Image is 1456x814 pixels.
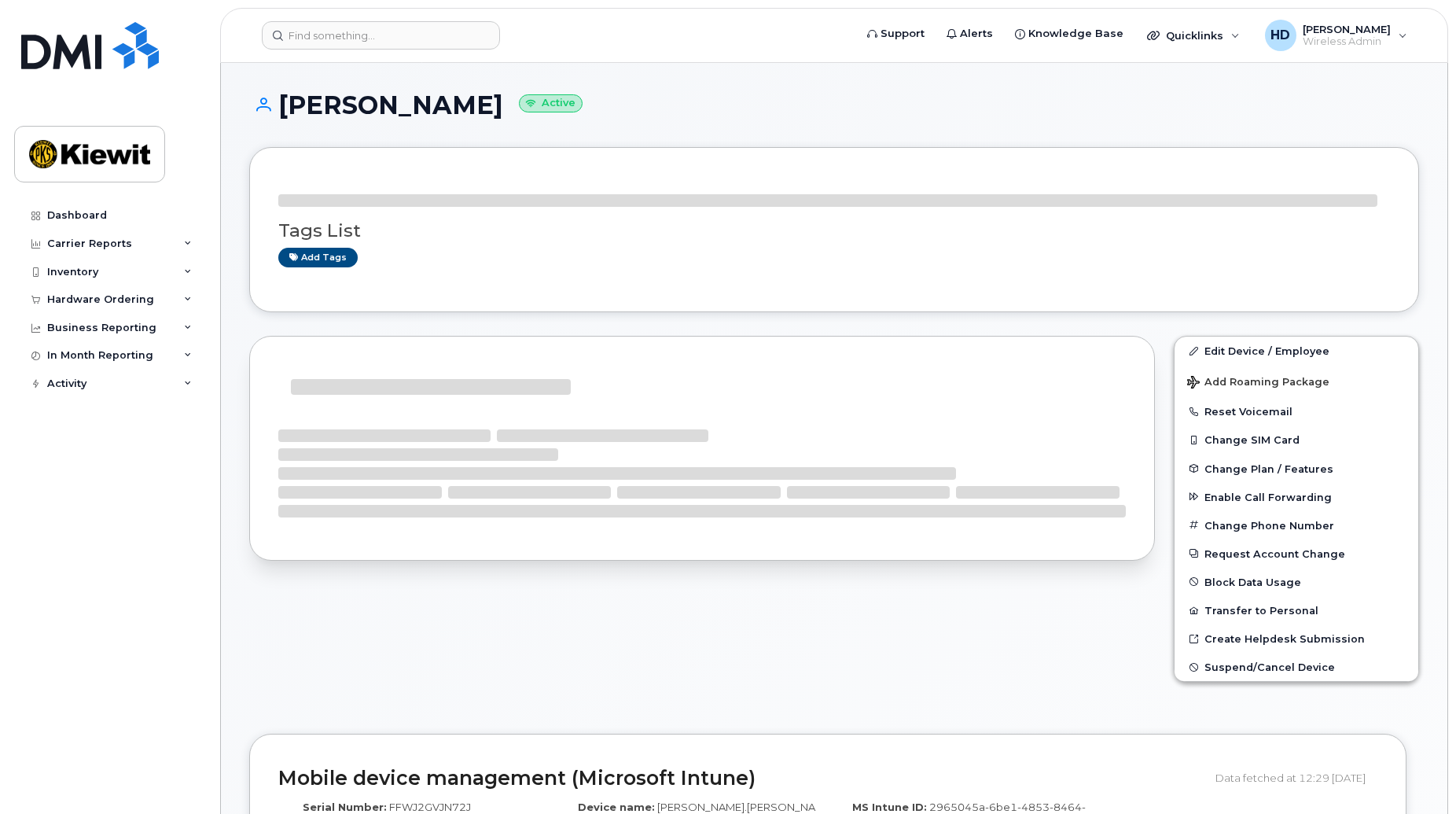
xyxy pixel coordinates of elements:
span: Suspend/Cancel Device [1204,661,1335,673]
button: Enable Call Forwarding [1175,483,1418,511]
small: Active [519,94,583,112]
button: Change Phone Number [1175,511,1418,540]
button: Request Account Change [1175,540,1418,568]
button: Transfer to Personal [1175,596,1418,624]
a: Create Helpdesk Submission [1175,624,1418,653]
span: FFWJ2GVJN72J [389,801,471,813]
a: Edit Device / Employee [1175,337,1418,365]
button: Change SIM Card [1175,425,1418,454]
h1: [PERSON_NAME] [249,91,1419,119]
span: Change Plan / Features [1204,462,1333,474]
button: Change Plan / Features [1175,455,1418,483]
button: Suspend/Cancel Device [1175,653,1418,681]
div: Data fetched at 12:29 [DATE] [1215,763,1377,793]
button: Add Roaming Package [1175,365,1418,397]
span: Enable Call Forwarding [1204,491,1332,503]
button: Block Data Usage [1175,568,1418,596]
span: Add Roaming Package [1187,376,1329,391]
h3: Tags List [278,221,1390,241]
a: Add tags [278,248,358,267]
button: Reset Voicemail [1175,397,1418,425]
h2: Mobile device management (Microsoft Intune) [278,768,1204,790]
